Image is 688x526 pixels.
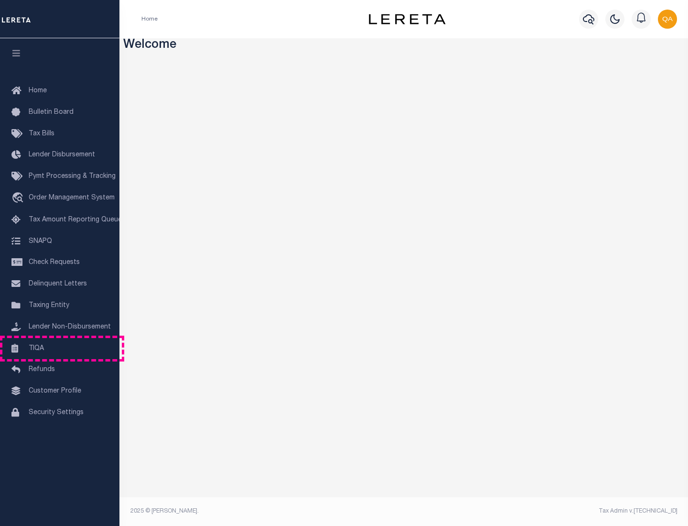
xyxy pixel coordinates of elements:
[29,88,47,94] span: Home
[29,324,111,330] span: Lender Non-Disbursement
[369,14,445,24] img: logo-dark.svg
[411,507,677,515] div: Tax Admin v.[TECHNICAL_ID]
[29,131,54,137] span: Tax Bills
[123,507,404,515] div: 2025 © [PERSON_NAME].
[141,15,158,23] li: Home
[29,109,74,116] span: Bulletin Board
[29,281,87,287] span: Delinquent Letters
[29,259,80,266] span: Check Requests
[29,195,115,201] span: Order Management System
[123,38,685,53] h3: Welcome
[11,192,27,205] i: travel_explore
[29,388,81,394] span: Customer Profile
[29,217,122,223] span: Tax Amount Reporting Queue
[29,238,52,244] span: SNAPQ
[29,173,116,180] span: Pymt Processing & Tracking
[29,152,95,158] span: Lender Disbursement
[29,366,55,373] span: Refunds
[29,302,69,309] span: Taxing Entity
[29,409,84,416] span: Security Settings
[29,345,44,351] span: TIQA
[658,10,677,29] img: svg+xml;base64,PHN2ZyB4bWxucz0iaHR0cDovL3d3dy53My5vcmcvMjAwMC9zdmciIHBvaW50ZXItZXZlbnRzPSJub25lIi...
